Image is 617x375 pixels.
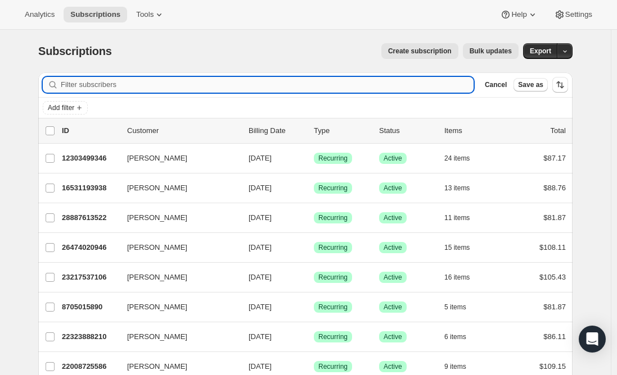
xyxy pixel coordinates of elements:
[518,80,543,89] span: Save as
[318,273,348,282] span: Recurring
[249,213,272,222] span: [DATE]
[551,125,566,136] p: Total
[249,303,272,311] span: [DATE]
[120,179,233,197] button: [PERSON_NAME]
[463,43,519,59] button: Bulk updates
[384,154,402,163] span: Active
[444,269,482,285] button: 16 items
[62,301,118,313] p: 8705015890
[127,182,187,194] span: [PERSON_NAME]
[444,180,482,196] button: 13 items
[127,125,240,136] p: Customer
[444,362,466,371] span: 9 items
[444,184,470,193] span: 13 items
[62,125,118,136] p: ID
[120,209,233,227] button: [PERSON_NAME]
[62,180,566,196] div: 16531193938[PERSON_NAME][DATE]SuccessRecurringSuccessActive13 items$88.76
[384,184,402,193] span: Active
[120,239,233,257] button: [PERSON_NAME]
[64,7,127,22] button: Subscriptions
[120,268,233,286] button: [PERSON_NAME]
[318,154,348,163] span: Recurring
[565,10,592,19] span: Settings
[579,326,606,353] div: Open Intercom Messenger
[470,47,512,56] span: Bulk updates
[523,43,558,59] button: Export
[384,362,402,371] span: Active
[543,154,566,162] span: $87.17
[127,272,187,283] span: [PERSON_NAME]
[62,182,118,194] p: 16531193938
[62,361,118,372] p: 22008725586
[249,243,272,251] span: [DATE]
[379,125,435,136] p: Status
[249,362,272,371] span: [DATE]
[543,303,566,311] span: $81.87
[18,7,61,22] button: Analytics
[444,359,479,374] button: 9 items
[480,78,511,92] button: Cancel
[62,242,118,253] p: 26474020946
[444,213,470,222] span: 11 items
[384,273,402,282] span: Active
[129,7,172,22] button: Tools
[444,273,470,282] span: 16 items
[127,301,187,313] span: [PERSON_NAME]
[318,303,348,312] span: Recurring
[249,154,272,162] span: [DATE]
[444,125,501,136] div: Items
[552,77,568,93] button: Sort the results
[136,10,154,19] span: Tools
[388,47,452,56] span: Create subscription
[249,125,305,136] p: Billing Date
[318,184,348,193] span: Recurring
[62,153,118,164] p: 12303499346
[514,78,548,92] button: Save as
[318,213,348,222] span: Recurring
[62,299,566,315] div: 8705015890[PERSON_NAME][DATE]SuccessRecurringSuccessActive5 items$81.87
[381,43,458,59] button: Create subscription
[120,328,233,346] button: [PERSON_NAME]
[485,80,507,89] span: Cancel
[62,125,566,136] div: IDCustomerBilling DateTypeStatusItemsTotal
[62,272,118,283] p: 23217537106
[120,298,233,316] button: [PERSON_NAME]
[62,331,118,342] p: 22323888210
[62,210,566,226] div: 28887613522[PERSON_NAME][DATE]SuccessRecurringSuccessActive11 items$81.87
[70,10,120,19] span: Subscriptions
[127,361,187,372] span: [PERSON_NAME]
[127,242,187,253] span: [PERSON_NAME]
[127,331,187,342] span: [PERSON_NAME]
[384,243,402,252] span: Active
[444,210,482,226] button: 11 items
[127,212,187,223] span: [PERSON_NAME]
[444,150,482,166] button: 24 items
[539,362,566,371] span: $109.15
[543,213,566,222] span: $81.87
[120,149,233,167] button: [PERSON_NAME]
[43,101,88,115] button: Add filter
[314,125,370,136] div: Type
[318,362,348,371] span: Recurring
[384,303,402,312] span: Active
[249,184,272,192] span: [DATE]
[444,299,479,315] button: 5 items
[530,47,551,56] span: Export
[318,332,348,341] span: Recurring
[62,359,566,374] div: 22008725586[PERSON_NAME][DATE]SuccessRecurringSuccessActive9 items$109.15
[384,213,402,222] span: Active
[539,243,566,251] span: $108.11
[38,45,112,57] span: Subscriptions
[543,332,566,341] span: $86.11
[62,269,566,285] div: 23217537106[PERSON_NAME][DATE]SuccessRecurringSuccessActive16 items$105.43
[384,332,402,341] span: Active
[318,243,348,252] span: Recurring
[62,240,566,255] div: 26474020946[PERSON_NAME][DATE]SuccessRecurringSuccessActive15 items$108.11
[127,153,187,164] span: [PERSON_NAME]
[249,332,272,341] span: [DATE]
[62,329,566,345] div: 22323888210[PERSON_NAME][DATE]SuccessRecurringSuccessActive6 items$86.11
[444,329,479,345] button: 6 items
[48,103,74,112] span: Add filter
[511,10,526,19] span: Help
[493,7,544,22] button: Help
